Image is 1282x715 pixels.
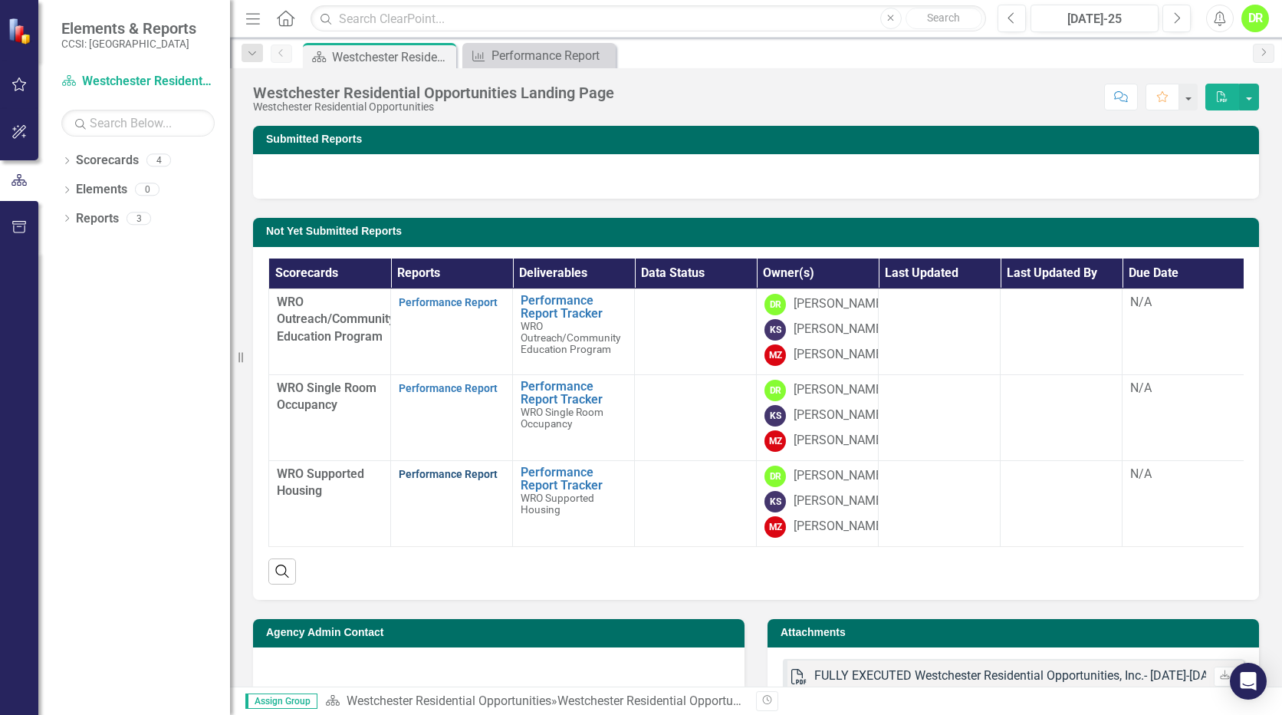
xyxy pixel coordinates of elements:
[1230,663,1267,700] div: Open Intercom Messenger
[521,294,626,321] a: Performance Report Tracker
[347,694,551,708] a: Westchester Residential Opportunities
[794,493,886,510] div: [PERSON_NAME]
[521,466,626,493] a: Performance Report Tracker
[277,381,376,413] span: WRO Single Room Occupancy
[266,627,737,638] h3: Agency Admin Contact
[557,694,840,708] div: Westchester Residential Opportunities Landing Page
[521,492,594,516] span: WRO Supported Housing
[635,288,757,374] td: Double-Click to Edit
[794,381,886,399] div: [PERSON_NAME]
[1130,466,1236,483] div: N/A
[906,8,982,29] button: Search
[635,460,757,546] td: Double-Click to Edit
[61,19,196,38] span: Elements & Reports
[513,374,635,460] td: Double-Click to Edit Right Click for Context Menu
[764,405,786,427] div: KS
[76,210,119,228] a: Reports
[513,288,635,374] td: Double-Click to Edit Right Click for Context Menu
[521,320,620,355] span: WRO Outreach/Community Education Program
[311,5,986,32] input: Search ClearPoint...
[253,101,614,113] div: Westchester Residential Opportunities
[61,38,196,50] small: CCSI: [GEOGRAPHIC_DATA]
[1031,5,1159,32] button: [DATE]-25
[399,382,498,394] a: Performance Report
[253,84,614,101] div: Westchester Residential Opportunities Landing Page
[1130,380,1236,397] div: N/A
[794,467,886,485] div: [PERSON_NAME]
[1036,10,1153,28] div: [DATE]-25
[521,406,603,430] span: WRO Single Room Occupancy
[794,518,886,535] div: [PERSON_NAME]
[1130,294,1236,311] div: N/A
[764,516,786,538] div: MZ
[927,12,960,24] span: Search
[764,430,786,452] div: MZ
[8,18,35,44] img: ClearPoint Strategy
[794,432,886,450] div: [PERSON_NAME]
[794,295,886,313] div: [PERSON_NAME]
[764,294,786,315] div: DR
[399,296,498,308] a: Performance Report
[521,380,626,407] a: Performance Report Tracker
[635,374,757,460] td: Double-Click to Edit
[76,152,139,170] a: Scorecards
[127,212,151,225] div: 3
[1241,5,1269,32] button: DR
[61,73,215,91] a: Westchester Residential Opportunities
[466,46,612,65] a: Performance Report
[277,295,395,344] span: WRO Outreach/Community Education Program
[764,491,786,512] div: KS
[146,154,171,167] div: 4
[61,110,215,137] input: Search Below...
[513,460,635,546] td: Double-Click to Edit Right Click for Context Menu
[794,321,886,338] div: [PERSON_NAME]
[491,46,612,65] div: Performance Report
[781,627,1251,638] h3: Attachments
[794,407,886,424] div: [PERSON_NAME]
[266,226,1251,237] h3: Not Yet Submitted Reports
[266,133,1251,145] h3: Submitted Reports
[76,181,127,199] a: Elements
[764,466,786,487] div: DR
[325,693,745,710] div: »
[277,466,364,499] span: WRO Supported Housing
[764,344,786,366] div: MZ
[764,319,786,341] div: KS
[764,380,786,401] div: DR
[245,694,317,709] span: Assign Group
[399,468,498,480] a: Performance Report
[135,183,159,196] div: 0
[332,48,452,67] div: Westchester Residential Opportunities Landing Page
[794,346,886,364] div: [PERSON_NAME]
